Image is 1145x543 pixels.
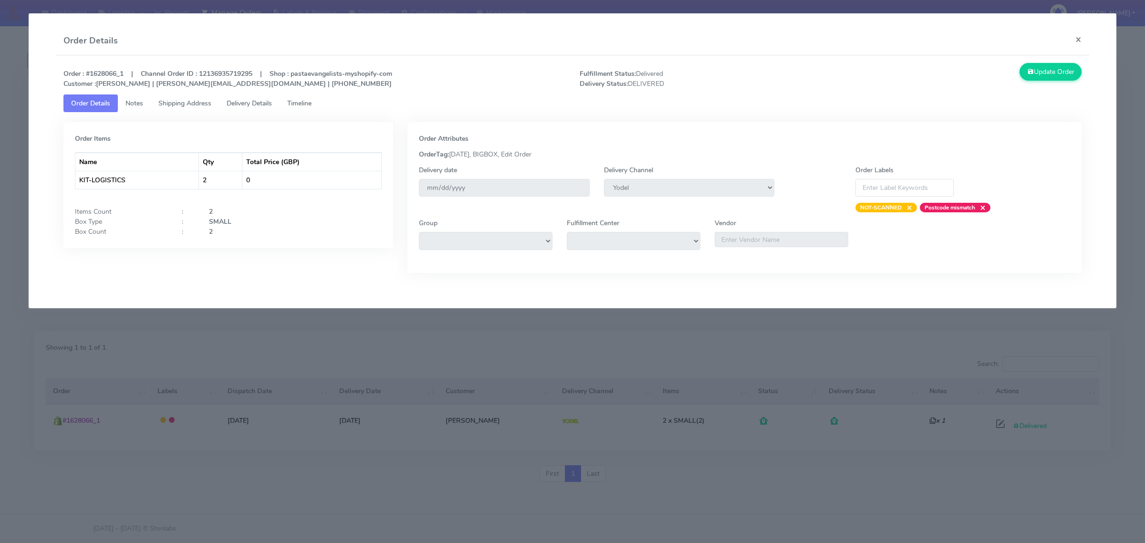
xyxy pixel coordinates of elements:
div: : [175,207,201,217]
span: Order Details [71,99,110,108]
label: Delivery Channel [604,165,653,175]
label: Vendor [715,218,736,228]
span: Delivery Details [227,99,272,108]
strong: 2 [209,207,213,216]
span: × [975,203,986,212]
label: Group [419,218,437,228]
span: × [902,203,912,212]
strong: NOT-SCANNED [860,204,902,211]
strong: OrderTag: [419,150,449,159]
div: [DATE], BIGBOX, Edit Order [412,149,1077,159]
div: Items Count [68,207,175,217]
div: : [175,227,201,237]
strong: 2 [209,227,213,236]
label: Fulfillment Center [567,218,619,228]
h4: Order Details [63,34,118,47]
div: Box Count [68,227,175,237]
label: Delivery date [419,165,457,175]
label: Order Labels [855,165,894,175]
td: 2 [199,171,242,189]
strong: Order Attributes [419,134,468,143]
span: Delivered DELIVERED [572,69,831,89]
th: Qty [199,153,242,171]
strong: Customer : [63,79,96,88]
div: : [175,217,201,227]
input: Enter Label Keywords [855,179,954,197]
strong: Order : #1628066_1 | Channel Order ID : 12136935719295 | Shop : pastaevangelists-myshopify-com [P... [63,69,392,88]
th: Total Price (GBP) [242,153,381,171]
span: Notes [125,99,143,108]
strong: Order Items [75,134,111,143]
ul: Tabs [63,94,1082,112]
input: Enter Vendor Name [715,232,848,247]
td: KIT-LOGISTICS [75,171,199,189]
strong: Postcode mismatch [925,204,975,211]
span: Timeline [287,99,312,108]
button: Update Order [1020,63,1082,81]
div: Box Type [68,217,175,227]
strong: Fulfillment Status: [580,69,636,78]
strong: SMALL [209,217,231,226]
th: Name [75,153,199,171]
button: Close [1068,27,1089,52]
strong: Delivery Status: [580,79,628,88]
td: 0 [242,171,381,189]
span: Shipping Address [158,99,211,108]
